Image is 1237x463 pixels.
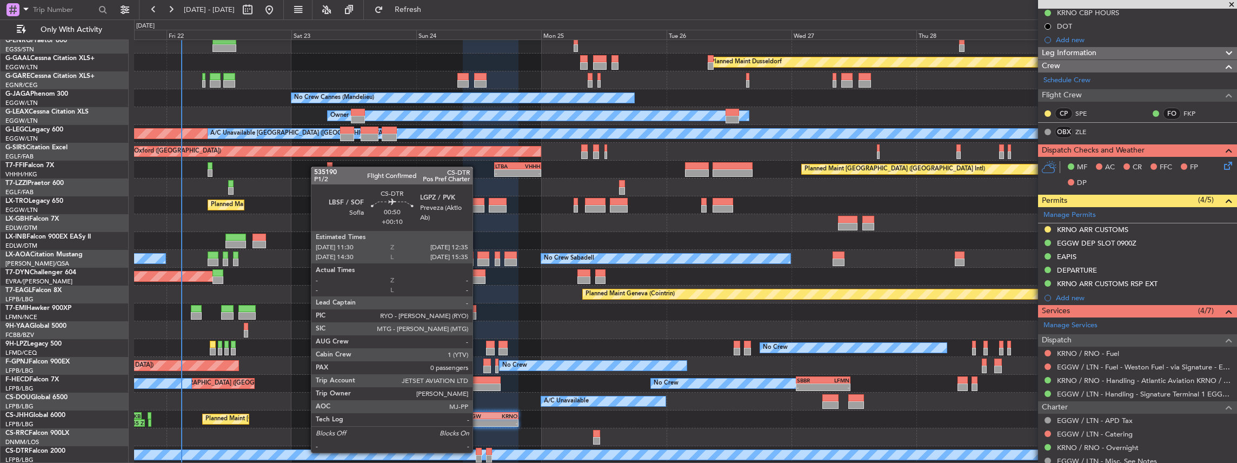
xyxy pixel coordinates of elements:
span: CR [1133,162,1142,173]
div: - [407,402,431,408]
span: F-HECD [5,376,29,383]
a: SPE [1075,109,1100,118]
div: - [464,420,491,426]
div: [DATE] [136,22,155,31]
span: Leg Information [1042,47,1096,59]
span: T7-FFI [5,162,24,169]
div: KRNO ARR CUSTOMS RSP EXT [1057,279,1158,288]
div: LTBA [495,163,518,169]
a: LFPB/LBG [5,385,34,393]
div: Mon 25 [541,30,666,39]
a: T7-LZZIPraetor 600 [5,180,64,187]
a: Schedule Crew [1043,75,1090,86]
a: EGGW/LTN [5,63,38,71]
a: LFMD/CEQ [5,349,37,357]
a: LX-GBHFalcon 7X [5,216,59,222]
span: FFC [1160,162,1172,173]
a: LFPB/LBG [5,402,34,411]
span: Refresh [385,6,431,14]
div: No Crew Cannes (Mandelieu) [294,90,374,106]
span: Dispatch Checks and Weather [1042,144,1145,157]
a: LX-AOACitation Mustang [5,252,83,258]
div: No Crew [763,340,788,356]
span: 9H-LPZ [5,341,27,347]
a: EVRA/[PERSON_NAME] [5,277,72,286]
div: SBBR [797,377,823,383]
a: LFPB/LBG [5,295,34,303]
a: LFPB/LBG [5,420,34,428]
span: G-JAGA [5,91,30,97]
a: F-HECDFalcon 7X [5,376,59,383]
a: LX-TROLegacy 650 [5,198,63,204]
a: EGGW/LTN [5,117,38,125]
a: T7-DYNChallenger 604 [5,269,76,276]
span: LX-AOA [5,252,30,258]
a: EGNR/CEG [5,81,38,89]
a: LFMN/NCE [5,313,37,321]
a: EGGW / LTN - APD Tax [1057,416,1133,425]
span: T7-LZZI [5,180,28,187]
a: EGLF/FAB [5,153,34,161]
a: G-GAALCessna Citation XLS+ [5,55,95,62]
div: Planned Maint Dusseldorf [711,54,782,70]
a: F-GPNJFalcon 900EX [5,359,70,365]
div: Sun 24 [416,30,541,39]
span: T7-EMI [5,305,26,312]
div: DEPARTURE [1057,266,1097,275]
div: KRNO ARR CUSTOMS [1057,225,1128,234]
a: EDLW/DTM [5,242,37,250]
span: (4/5) [1198,194,1214,206]
div: Fri 22 [167,30,291,39]
div: LFMN [823,377,849,383]
a: VHHH/HKG [5,170,37,178]
a: Manage Permits [1043,210,1096,221]
span: G-SIRS [5,144,26,151]
div: EGGW DEP SLOT 0900Z [1057,239,1136,248]
a: G-LEAXCessna Citation XLS [5,109,89,115]
div: - [823,384,849,391]
div: Owner [330,108,349,124]
span: LX-TRO [5,198,29,204]
span: G-GAAL [5,55,30,62]
div: Planned Maint [GEOGRAPHIC_DATA] ([GEOGRAPHIC_DATA]) [205,411,376,427]
a: T7-EMIHawker 900XP [5,305,71,312]
div: VHHH [517,163,540,169]
a: EGGW/LTN [5,206,38,214]
div: OBX [1055,126,1073,138]
div: EGGW [464,413,491,419]
span: DP [1077,178,1087,189]
div: - [797,384,823,391]
div: No Crew [654,375,679,392]
a: G-LEGCLegacy 600 [5,127,63,133]
a: KRNO / RNO - Handling - Atlantic Aviation KRNO / RNO [1057,376,1232,385]
span: Services [1042,305,1070,318]
a: LX-INBFalcon 900EX EASy II [5,234,91,240]
div: No Crew Sabadell [544,250,594,267]
span: Flight Crew [1042,89,1082,102]
a: ZLE [1075,127,1100,137]
span: Dispatch [1042,334,1072,347]
div: - [495,170,518,176]
div: Wed 27 [792,30,916,39]
span: G-GARE [5,73,30,80]
a: 9H-YAAGlobal 5000 [5,323,66,329]
a: [PERSON_NAME]/QSA [5,260,69,268]
span: T7-EAGL [5,287,32,294]
span: Only With Activity [28,26,114,34]
a: DNMM/LOS [5,438,39,446]
a: G-SIRSCitation Excel [5,144,68,151]
span: F-GPNJ [5,359,29,365]
span: MF [1077,162,1087,173]
a: G-GARECessna Citation XLS+ [5,73,95,80]
a: CS-JHHGlobal 6000 [5,412,65,419]
div: KRNO [490,413,517,419]
span: G-LEGC [5,127,29,133]
div: Add new [1056,293,1232,302]
span: T7-DYN [5,269,30,276]
div: KRNO CBP HOURS [1057,8,1119,17]
div: Sat 23 [291,30,416,39]
a: 9H-LPZLegacy 500 [5,341,62,347]
div: Planned Maint [GEOGRAPHIC_DATA] ([GEOGRAPHIC_DATA]) [211,197,381,213]
div: Unplanned Maint Oxford ([GEOGRAPHIC_DATA]) [85,143,221,160]
div: Planned Maint Geneva (Cointrin) [586,286,675,302]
